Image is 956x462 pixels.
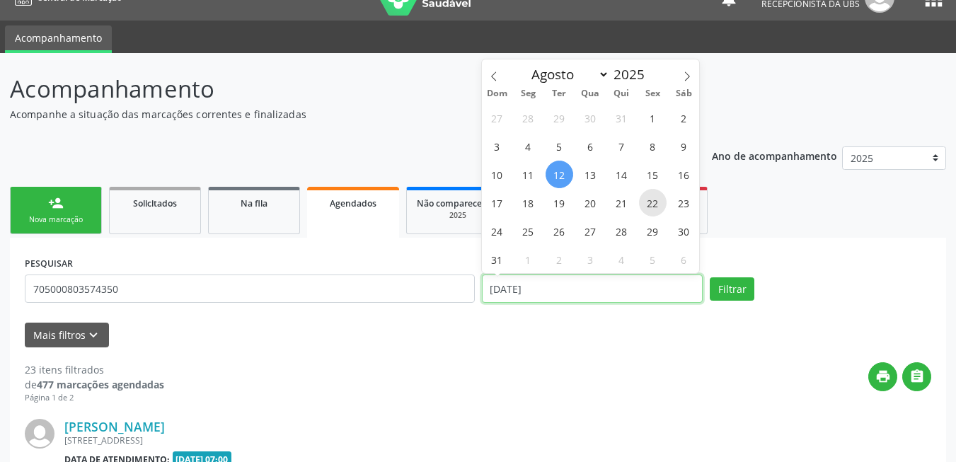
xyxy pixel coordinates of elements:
button: Filtrar [710,277,754,301]
span: Agosto 26, 2025 [546,217,573,245]
span: Agosto 24, 2025 [483,217,511,245]
span: Agosto 13, 2025 [577,161,604,188]
span: Agosto 30, 2025 [670,217,698,245]
span: Julho 27, 2025 [483,104,511,132]
strong: 477 marcações agendadas [37,378,164,391]
span: Agendados [330,197,376,209]
span: Sex [637,89,668,98]
span: Agosto 15, 2025 [639,161,667,188]
a: [PERSON_NAME] [64,419,165,434]
span: Ter [543,89,575,98]
span: Agosto 25, 2025 [514,217,542,245]
span: Agosto 18, 2025 [514,189,542,216]
span: Agosto 16, 2025 [670,161,698,188]
span: Agosto 8, 2025 [639,132,667,160]
div: [STREET_ADDRESS] [64,434,719,446]
span: Agosto 9, 2025 [670,132,698,160]
div: Nova marcação [21,214,91,225]
span: Setembro 2, 2025 [546,246,573,273]
input: Year [609,65,656,83]
button: print [868,362,897,391]
span: Agosto 20, 2025 [577,189,604,216]
input: Selecione um intervalo [482,275,703,303]
p: Acompanhamento [10,71,665,107]
span: Agosto 21, 2025 [608,189,635,216]
span: Setembro 6, 2025 [670,246,698,273]
input: Nome, CNS [25,275,475,303]
span: Agosto 11, 2025 [514,161,542,188]
span: Setembro 3, 2025 [577,246,604,273]
span: Agosto 7, 2025 [608,132,635,160]
label: PESQUISAR [25,253,73,275]
span: Agosto 19, 2025 [546,189,573,216]
span: Sáb [668,89,699,98]
button:  [902,362,931,391]
span: Setembro 4, 2025 [608,246,635,273]
i:  [909,369,925,384]
a: Acompanhamento [5,25,112,53]
span: Julho 31, 2025 [608,104,635,132]
div: de [25,377,164,392]
span: Julho 30, 2025 [577,104,604,132]
select: Month [525,64,610,84]
span: Seg [512,89,543,98]
span: Agosto 12, 2025 [546,161,573,188]
span: Setembro 1, 2025 [514,246,542,273]
span: Agosto 10, 2025 [483,161,511,188]
span: Agosto 27, 2025 [577,217,604,245]
div: Página 1 de 2 [25,392,164,404]
i: print [875,369,891,384]
span: Agosto 23, 2025 [670,189,698,216]
span: Agosto 6, 2025 [577,132,604,160]
div: 2025 [417,210,499,221]
div: person_add [48,195,64,211]
span: Agosto 29, 2025 [639,217,667,245]
span: Setembro 5, 2025 [639,246,667,273]
div: 23 itens filtrados [25,362,164,377]
span: Julho 28, 2025 [514,104,542,132]
span: Agosto 3, 2025 [483,132,511,160]
span: Agosto 31, 2025 [483,246,511,273]
span: Agosto 5, 2025 [546,132,573,160]
span: Agosto 4, 2025 [514,132,542,160]
button: Mais filtroskeyboard_arrow_down [25,323,109,347]
span: Agosto 17, 2025 [483,189,511,216]
span: Não compareceram [417,197,499,209]
p: Ano de acompanhamento [712,146,837,164]
span: Agosto 2, 2025 [670,104,698,132]
p: Acompanhe a situação das marcações correntes e finalizadas [10,107,665,122]
span: Qua [575,89,606,98]
i: keyboard_arrow_down [86,328,101,343]
span: Solicitados [133,197,177,209]
span: Agosto 1, 2025 [639,104,667,132]
span: Qui [606,89,637,98]
span: Na fila [241,197,267,209]
span: Julho 29, 2025 [546,104,573,132]
span: Agosto 22, 2025 [639,189,667,216]
span: Dom [482,89,513,98]
span: Agosto 28, 2025 [608,217,635,245]
span: Agosto 14, 2025 [608,161,635,188]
